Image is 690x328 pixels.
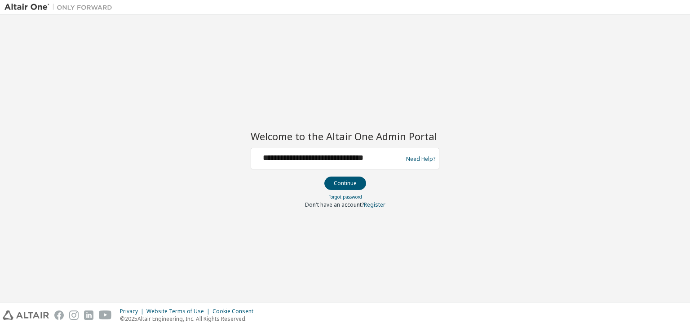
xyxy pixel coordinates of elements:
[120,308,146,315] div: Privacy
[84,310,93,320] img: linkedin.svg
[328,194,362,200] a: Forgot password
[69,310,79,320] img: instagram.svg
[212,308,259,315] div: Cookie Consent
[4,3,117,12] img: Altair One
[120,315,259,323] p: © 2025 Altair Engineering, Inc. All Rights Reserved.
[251,130,439,142] h2: Welcome to the Altair One Admin Portal
[54,310,64,320] img: facebook.svg
[146,308,212,315] div: Website Terms of Use
[364,201,385,208] a: Register
[324,177,366,190] button: Continue
[3,310,49,320] img: altair_logo.svg
[99,310,112,320] img: youtube.svg
[305,201,364,208] span: Don't have an account?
